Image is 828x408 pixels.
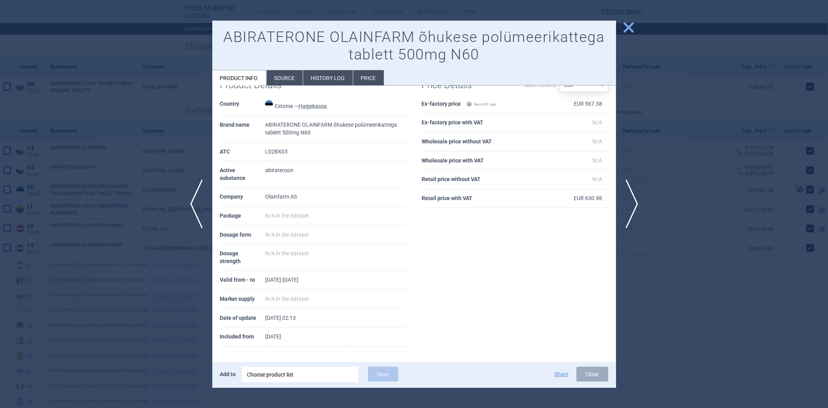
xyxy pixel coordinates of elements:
[242,367,358,382] div: Choose product list
[422,133,548,152] th: Wholesale price without VAT
[353,70,384,85] li: Price
[525,79,557,92] label: Select currency:
[265,250,309,256] span: N/A in the dataset
[220,290,266,309] th: Market supply
[555,371,569,377] button: Share
[247,367,353,382] div: Choose product list
[265,271,406,290] td: [DATE] - [DATE]
[265,95,406,116] td: Estonia —
[467,102,496,106] span: Ret+VAT calc
[422,95,548,114] th: Ex-factory price
[422,189,548,208] th: Retail price with VAT
[220,367,236,382] p: Add to
[220,161,266,188] th: Active substance
[265,100,273,108] img: Estonia
[299,103,327,109] abbr: Haigekassa — List of medicinal products published by Ministry of Social Affairs, Estonia.
[220,271,266,290] th: Valid from - to
[220,244,266,271] th: Dosage strength
[220,309,266,328] th: Date of update
[368,367,398,382] button: Save
[548,189,608,208] td: EUR 630.98
[220,116,266,142] th: Brand name
[593,119,602,126] span: N/A
[267,70,303,85] li: Source
[265,161,406,188] td: abirateroon
[220,226,266,245] th: Dosage form
[220,28,608,64] h1: ABIRATERONE OLAINFARM õhukese polümeerikattega tablett 500mg N60
[265,328,406,347] td: [DATE]
[265,213,309,219] span: N/A in the dataset
[422,170,548,189] th: Retail price without VAT
[220,143,266,162] th: ATC
[422,113,548,133] th: Ex-factory price with VAT
[220,188,266,207] th: Company
[265,143,406,162] td: L02BX03
[265,296,309,302] span: N/A in the dataset
[265,188,406,207] td: Olainfarm AS
[212,70,266,85] li: Product info
[265,116,406,142] td: ABIRATERONE OLAINFARM õhukese polümeerikattega tablett 500mg N60
[593,176,602,182] span: N/A
[303,70,353,85] li: History log
[265,232,309,238] span: N/A in the dataset
[220,328,266,347] th: Included from
[576,367,608,382] button: Close
[220,207,266,226] th: Package
[593,138,602,145] span: N/A
[593,157,602,164] span: N/A
[265,309,406,328] td: [DATE] 02:13
[422,152,548,171] th: Wholesale price with VAT
[220,95,266,116] th: Country
[548,95,608,114] td: EUR 567.38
